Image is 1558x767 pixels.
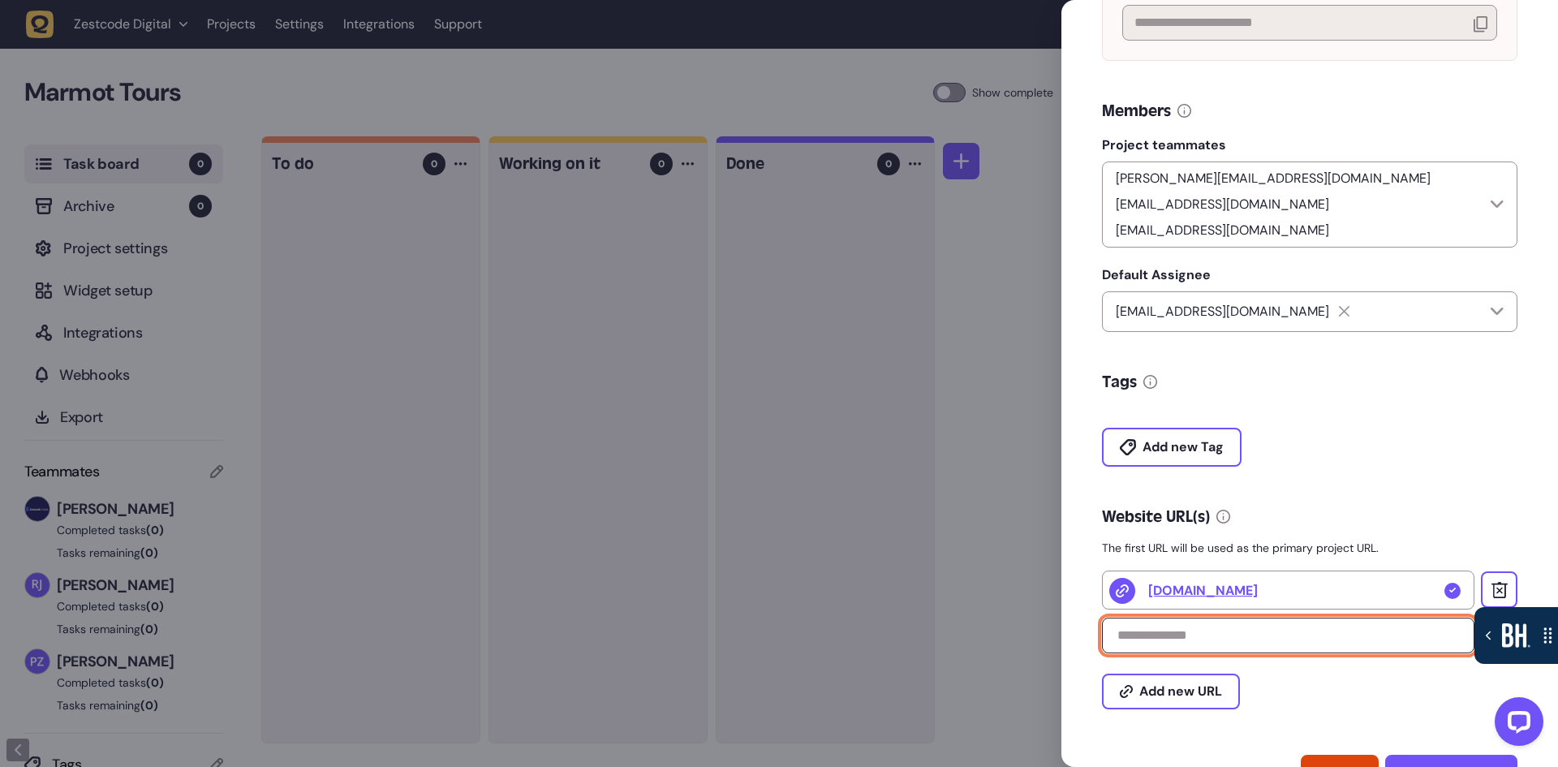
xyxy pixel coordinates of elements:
[1102,428,1242,467] button: Add new Tag
[1102,540,1517,556] p: The first URL will be used as the primary project URL.
[1102,674,1240,709] button: Add new URL
[1139,685,1222,698] span: Add new URL
[1102,506,1210,528] h5: Website URL(s)
[1102,137,1517,153] label: Project teammates
[1102,267,1517,283] label: Default Assignee
[1109,221,1336,240] p: [EMAIL_ADDRESS][DOMAIN_NAME]
[1109,195,1336,214] p: [EMAIL_ADDRESS][DOMAIN_NAME]
[1102,371,1137,394] h5: Tags
[1109,169,1437,188] p: [PERSON_NAME][EMAIL_ADDRESS][DOMAIN_NAME]
[1148,581,1258,601] a: [DOMAIN_NAME]
[1143,441,1224,454] span: Add new Tag
[1109,302,1336,321] p: [EMAIL_ADDRESS][DOMAIN_NAME]
[1102,100,1171,123] h5: Members
[1482,691,1550,759] iframe: LiveChat chat widget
